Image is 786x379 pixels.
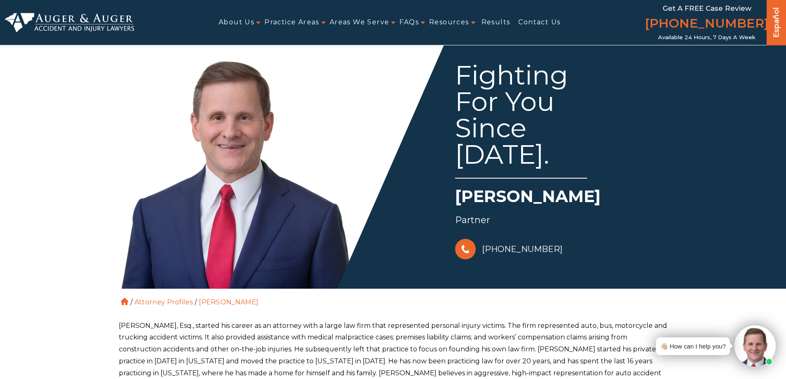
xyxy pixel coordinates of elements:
a: Areas We Serve [330,13,389,32]
a: Results [482,13,510,32]
a: Practice Areas [264,13,319,32]
div: Partner [455,212,669,228]
div: 👋🏼 How can I help you? [660,341,726,352]
span: Get a FREE Case Review [663,4,751,12]
a: Attorney Profiles [135,298,193,306]
img: Herbert Auger [113,41,360,289]
img: Auger & Auger Accident and Injury Lawyers Logo [5,13,134,33]
a: [PHONE_NUMBER] [455,237,562,261]
a: Home [121,298,128,305]
img: Intaker widget Avatar [734,325,776,367]
h1: [PERSON_NAME] [455,185,669,212]
a: Contact Us [518,13,560,32]
li: [PERSON_NAME] [197,298,260,306]
span: Available 24 Hours, 7 Days a Week [658,34,755,41]
a: About Us [219,13,254,32]
div: Fighting For You Since [DATE]. [455,62,587,179]
a: Resources [429,13,469,32]
a: FAQs [399,13,419,32]
ol: / / [119,289,668,308]
a: [PHONE_NUMBER] [645,14,769,34]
